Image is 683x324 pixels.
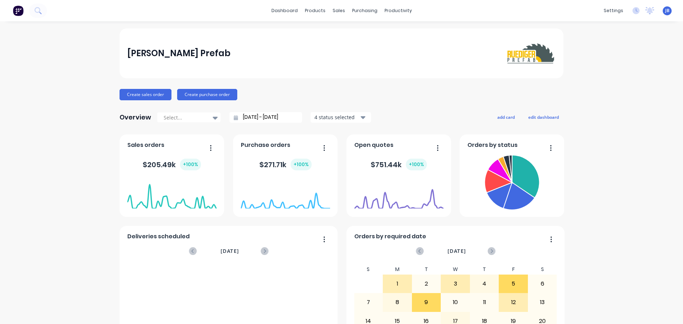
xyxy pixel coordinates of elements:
div: settings [600,5,627,16]
div: $ 271.71k [259,159,312,170]
div: Overview [120,110,151,124]
a: dashboard [268,5,301,16]
div: 8 [383,293,412,311]
span: Orders by status [467,141,518,149]
button: edit dashboard [524,112,563,122]
span: [DATE] [448,247,466,255]
button: add card [493,112,519,122]
button: Create sales order [120,89,171,100]
span: Purchase orders [241,141,290,149]
img: Ruediger Prefab [506,41,556,66]
div: products [301,5,329,16]
div: 2 [412,275,441,293]
div: 11 [470,293,499,311]
div: 5 [499,275,528,293]
div: $ 751.44k [371,159,427,170]
div: W [441,264,470,275]
div: 4 [470,275,499,293]
button: Create purchase order [177,89,237,100]
div: T [412,264,441,275]
div: 7 [354,293,383,311]
div: sales [329,5,349,16]
div: 3 [441,275,470,293]
div: 1 [383,275,412,293]
div: 9 [412,293,441,311]
div: productivity [381,5,415,16]
div: 13 [528,293,557,311]
div: + 100 % [291,159,312,170]
div: S [528,264,557,275]
div: [PERSON_NAME] Prefab [127,46,231,60]
span: Orders by required date [354,232,426,241]
div: S [354,264,383,275]
div: M [383,264,412,275]
div: 4 status selected [314,113,359,121]
div: 6 [528,275,557,293]
img: Factory [13,5,23,16]
div: T [470,264,499,275]
div: F [499,264,528,275]
div: + 100 % [180,159,201,170]
div: 12 [499,293,528,311]
div: purchasing [349,5,381,16]
span: Open quotes [354,141,393,149]
button: 4 status selected [311,112,371,123]
iframe: Intercom live chat [659,300,676,317]
div: 10 [441,293,470,311]
span: Sales orders [127,141,164,149]
div: + 100 % [406,159,427,170]
div: $ 205.49k [143,159,201,170]
span: JB [665,7,669,14]
span: [DATE] [221,247,239,255]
